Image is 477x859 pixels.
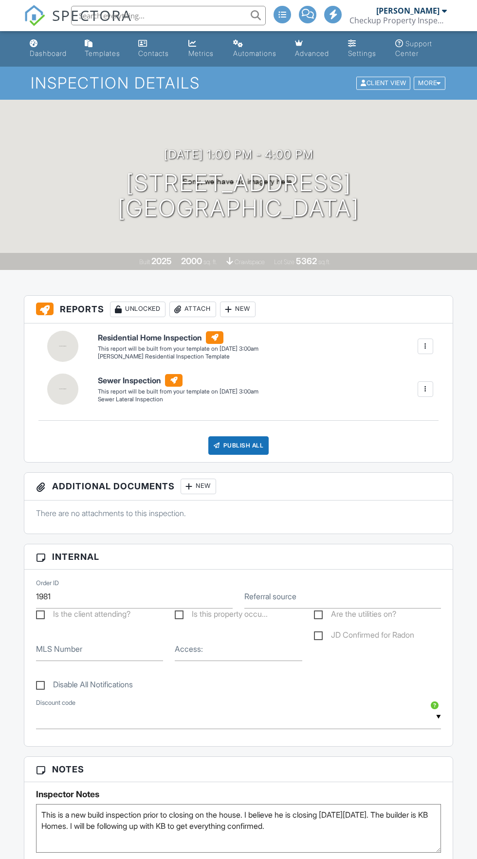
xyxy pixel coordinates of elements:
div: 5362 [296,256,317,266]
a: Automations (Advanced) [229,35,283,63]
span: Built [139,258,150,266]
a: Client View [355,79,413,86]
a: Templates [81,35,127,63]
label: MLS Number [36,644,82,654]
div: Templates [85,49,120,57]
div: Client View [356,77,410,90]
div: This report will be built from your template on [DATE] 3:00am [98,345,258,353]
a: SPECTORA [24,13,132,34]
label: Access: [175,644,203,654]
div: New [220,302,256,317]
a: Advanced [291,35,336,63]
label: Discount code [36,698,75,707]
span: Lot Size [274,258,294,266]
a: Support Center [391,35,451,63]
div: Checkup Property Inspections, LLC [349,16,447,25]
div: Contacts [138,49,169,57]
textarea: This is a new build inspection prior to closing on the house. I believe he is closing [DATE][DATE... [36,804,441,853]
h3: Internal [24,544,453,570]
div: Publish All [208,436,269,455]
a: Metrics [184,35,221,63]
h1: Inspection Details [31,74,446,91]
h5: Inspector Notes [36,789,441,799]
div: Unlocked [110,302,165,317]
div: More [414,77,445,90]
div: Dashboard [30,49,67,57]
div: [PERSON_NAME] [376,6,440,16]
a: Dashboard [26,35,73,63]
div: Support Center [395,39,432,57]
input: Access: [175,637,302,661]
span: SPECTORA [52,5,132,25]
input: MLS Number [36,637,163,661]
div: Metrics [188,49,214,57]
span: crawlspace [235,258,265,266]
label: JD Confirmed for Radon [314,630,414,643]
h1: [STREET_ADDRESS] [GEOGRAPHIC_DATA] [118,170,359,222]
div: New [181,479,216,494]
label: Order ID [36,579,59,588]
h3: Reports [24,296,453,323]
div: Sewer Lateral Inspection [98,395,258,404]
div: Advanced [295,49,329,57]
img: The Best Home Inspection Software - Spectora [24,5,45,26]
label: Are the utilities on? [314,609,396,622]
h6: Residential Home Inspection [98,331,258,344]
a: Contacts [134,35,177,63]
h3: [DATE] 1:00 pm - 4:00 pm [164,148,313,161]
p: There are no attachments to this inspection. [36,508,441,519]
div: 2000 [181,256,202,266]
div: [PERSON_NAME] Residential Inspection Template [98,353,258,361]
div: Settings [348,49,376,57]
div: Automations [233,49,276,57]
label: Disable All Notifications [36,680,133,692]
h3: Additional Documents [24,473,453,501]
a: Settings [344,35,384,63]
label: Is the client attending? [36,609,130,622]
label: Referral source [244,591,296,602]
input: Search everything... [71,6,266,25]
div: 2025 [151,256,172,266]
span: sq. ft. [203,258,217,266]
h6: Sewer Inspection [98,374,258,387]
h3: Notes [24,757,453,782]
span: sq.ft. [318,258,330,266]
div: Attach [169,302,216,317]
div: This report will be built from your template on [DATE] 3:00am [98,388,258,395]
label: Is this property occupied? [175,609,268,622]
